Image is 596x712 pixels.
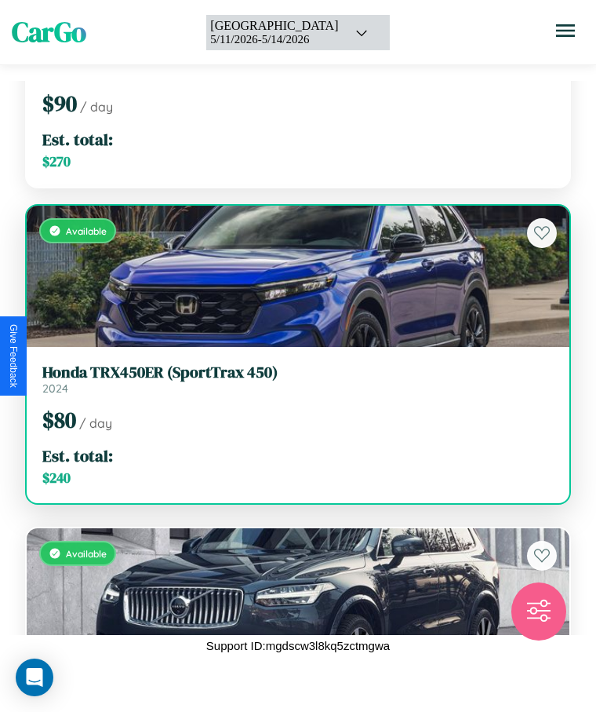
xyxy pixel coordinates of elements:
span: $ 80 [42,405,76,435]
span: / day [80,99,113,115]
span: $ 90 [42,89,77,119]
a: Honda TRX450ER (SportTrax 450)2024 [42,363,554,396]
span: Available [66,225,107,237]
span: Est. total: [42,128,113,151]
span: $ 240 [42,469,71,487]
h3: Honda TRX450ER (SportTrax 450) [42,363,554,382]
div: Open Intercom Messenger [16,659,53,696]
div: 5 / 11 / 2026 - 5 / 14 / 2026 [210,33,338,46]
span: Available [66,548,107,560]
span: / day [79,415,112,431]
p: Support ID: mgdscw3l8kq5zctmgwa [206,635,390,656]
span: $ 270 [42,152,71,171]
span: CarGo [12,13,86,51]
span: Est. total: [42,444,113,467]
div: Give Feedback [8,324,19,388]
span: 2024 [42,382,68,396]
div: [GEOGRAPHIC_DATA] [210,19,338,33]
